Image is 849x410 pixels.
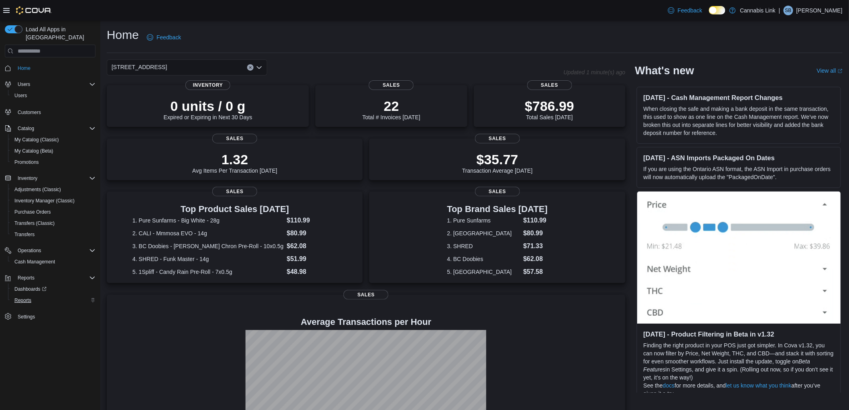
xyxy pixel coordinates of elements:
span: SB [785,6,792,15]
dd: $51.99 [287,254,337,264]
button: Users [8,90,99,101]
span: My Catalog (Beta) [11,146,95,156]
span: Reports [14,297,31,304]
button: Settings [2,311,99,322]
button: Reports [8,295,99,306]
dt: 3. SHRED [447,242,520,250]
button: Operations [14,246,45,255]
p: 0 units / 0 g [164,98,252,114]
dd: $80.99 [523,228,548,238]
dt: 5. 1Spliff - Candy Rain Pre-Roll - 7x0.5g [132,268,284,276]
button: Reports [2,272,99,284]
button: Open list of options [256,64,262,71]
button: Customers [2,106,99,118]
span: Feedback [678,6,702,14]
dt: 3. BC Doobies - [PERSON_NAME] Chron Pre-Roll - 10x0.5g [132,242,284,250]
span: Home [14,63,95,73]
span: Purchase Orders [11,207,95,217]
p: $786.99 [525,98,574,114]
button: Users [14,80,33,89]
dd: $110.99 [287,216,337,225]
span: Reports [14,273,95,283]
span: [STREET_ADDRESS] [112,62,167,72]
button: Adjustments (Classic) [8,184,99,195]
button: Catalog [2,123,99,134]
h2: What's new [635,64,694,77]
button: Purchase Orders [8,206,99,218]
span: Adjustments (Classic) [14,186,61,193]
p: | [779,6,780,15]
div: Shawn Benny [784,6,793,15]
span: Users [14,92,27,99]
a: let us know what you think [726,382,791,389]
dt: 5. [GEOGRAPHIC_DATA] [447,268,520,276]
span: Load All Apps in [GEOGRAPHIC_DATA] [22,25,95,41]
dd: $48.98 [287,267,337,277]
svg: External link [838,69,843,73]
span: Dashboards [11,284,95,294]
div: Transaction Average [DATE] [462,151,533,174]
button: Clear input [247,64,254,71]
a: Inventory Manager (Classic) [11,196,78,206]
a: docs [663,382,675,389]
span: Purchase Orders [14,209,51,215]
h4: Average Transactions per Hour [113,317,619,327]
span: Transfers [11,230,95,239]
div: Expired or Expiring in Next 30 Days [164,98,252,120]
p: If you are using the Ontario ASN format, the ASN Import in purchase orders will now automatically... [644,165,834,181]
span: Customers [18,109,41,116]
a: My Catalog (Classic) [11,135,62,145]
span: Dashboards [14,286,47,292]
a: Dashboards [8,284,99,295]
span: Cash Management [14,259,55,265]
p: 1.32 [192,151,277,167]
span: Customers [14,107,95,117]
img: Cova [16,6,52,14]
a: Reports [11,296,35,305]
p: When closing the safe and making a bank deposit in the same transaction, this used to show as one... [644,105,834,137]
dd: $71.33 [523,241,548,251]
span: Inventory [14,173,95,183]
p: $35.77 [462,151,533,167]
span: Reports [18,275,35,281]
span: Transfers [14,231,35,238]
span: Sales [369,80,414,90]
span: Operations [18,247,41,254]
button: Inventory [14,173,41,183]
button: Catalog [14,124,37,133]
h3: [DATE] - Product Filtering in Beta in v1.32 [644,330,834,338]
span: Transfers (Classic) [11,218,95,228]
span: Catalog [18,125,34,132]
dt: 1. Pure Sunfarms - Big White - 28g [132,216,284,224]
p: Updated 1 minute(s) ago [564,69,626,75]
span: Users [18,81,30,88]
div: Avg Items Per Transaction [DATE] [192,151,277,174]
span: Dark Mode [709,14,709,15]
div: Total # Invoices [DATE] [362,98,420,120]
dd: $62.08 [287,241,337,251]
button: Transfers [8,229,99,240]
p: See the for more details, and after you’ve given it a try. [644,381,834,398]
span: Promotions [11,157,95,167]
button: Cash Management [8,256,99,267]
button: Inventory Manager (Classic) [8,195,99,206]
span: Home [18,65,30,71]
span: Settings [18,314,35,320]
dt: 2. CALI - Mmmosa EVO - 14g [132,229,284,237]
button: Operations [2,245,99,256]
a: Dashboards [11,284,50,294]
span: My Catalog (Classic) [14,137,59,143]
dd: $110.99 [523,216,548,225]
h3: Top Brand Sales [DATE] [447,204,548,214]
div: Total Sales [DATE] [525,98,574,120]
a: Home [14,63,34,73]
nav: Complex example [5,59,95,343]
span: Inventory Manager (Classic) [14,198,75,204]
button: Home [2,62,99,74]
a: Feedback [144,29,184,45]
dd: $80.99 [287,228,337,238]
p: Finding the right product in your POS just got simpler. In Cova v1.32, you can now filter by Pric... [644,341,834,381]
span: Users [11,91,95,100]
a: Settings [14,312,38,322]
span: Sales [475,134,520,143]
